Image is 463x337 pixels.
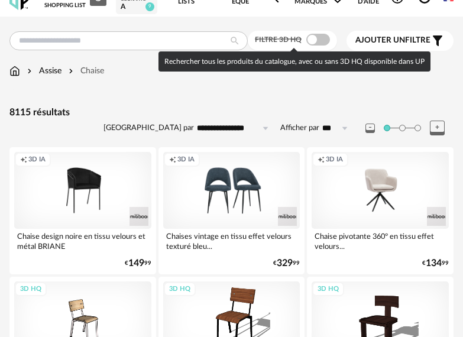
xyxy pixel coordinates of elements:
span: filtre [355,35,430,46]
div: Assise [25,65,61,77]
div: A [121,2,153,12]
div: 8115 résultats [9,106,454,119]
div: € 99 [125,260,151,267]
div: Chaises vintage en tissu effet velours texturé bleu... [163,229,300,252]
div: 3D HQ [164,282,196,297]
span: 329 [277,260,293,267]
a: Creation icon 3D IA Chaises vintage en tissu effet velours texturé bleu... €32999 [158,147,305,274]
img: svg+xml;base64,PHN2ZyB3aWR0aD0iMTYiIGhlaWdodD0iMTciIHZpZXdCb3g9IjAgMCAxNiAxNyIgZmlsbD0ibm9uZSIgeG... [9,65,20,77]
div: Chaise design noire en tissu velours et métal BRIANE [14,229,151,252]
span: Filter icon [430,34,445,48]
span: Ajouter un [355,36,405,44]
div: 3D HQ [15,282,47,297]
label: [GEOGRAPHIC_DATA] par [103,123,194,133]
a: Creation icon 3D IA Chaise design noire en tissu velours et métal BRIANE €14999 [9,147,156,274]
span: Creation icon [20,155,27,164]
div: € 99 [273,260,300,267]
span: 149 [128,260,144,267]
span: Filtre 3D HQ [255,36,302,43]
a: Creation icon 3D IA Chaise pivotante 360° en tissu effet velours... €13499 [307,147,454,274]
span: Creation icon [318,155,325,164]
span: 3D IA [28,155,46,164]
div: Chaise pivotante 360° en tissu effet velours... [312,229,449,252]
span: 9 [145,2,154,11]
div: Rechercher tous les produits du catalogue, avec ou sans 3D HQ disponible dans UP [158,51,430,72]
img: svg+xml;base64,PHN2ZyB3aWR0aD0iMTYiIGhlaWdodD0iMTYiIHZpZXdCb3g9IjAgMCAxNiAxNiIgZmlsbD0ibm9uZSIgeG... [25,65,34,77]
div: 3D HQ [312,282,344,297]
span: 3D IA [177,155,195,164]
span: 134 [426,260,442,267]
span: 3D IA [326,155,343,164]
span: Creation icon [169,155,176,164]
button: Ajouter unfiltre Filter icon [347,31,454,51]
label: Afficher par [280,123,319,133]
div: € 99 [422,260,449,267]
